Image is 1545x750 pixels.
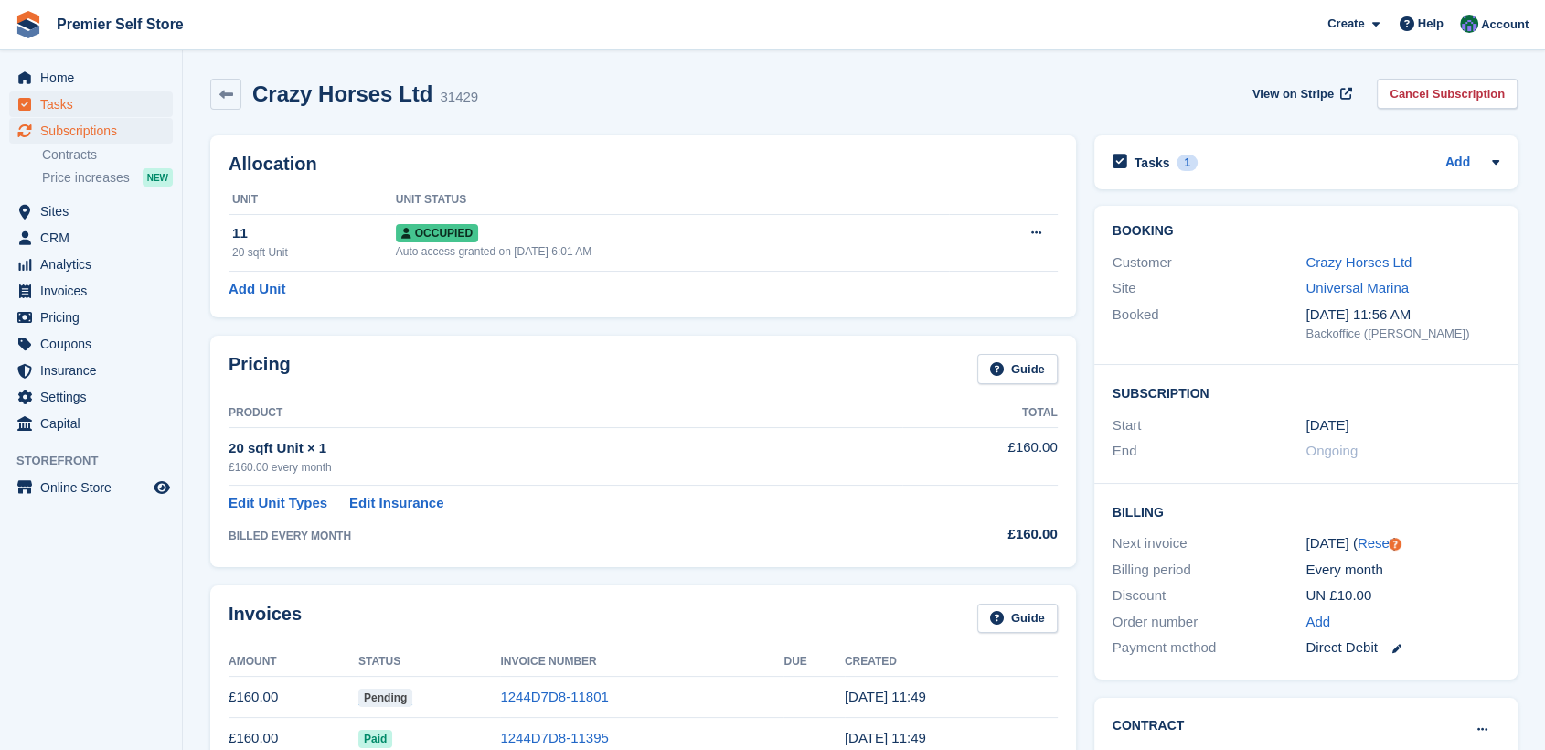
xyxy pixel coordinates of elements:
h2: Invoices [229,604,302,634]
a: menu [9,331,173,357]
span: View on Stripe [1252,85,1334,103]
div: Auto access granted on [DATE] 6:01 AM [396,243,950,260]
div: Tooltip anchor [1387,536,1403,552]
time: 2025-08-07 10:49:43 UTC [845,689,926,704]
div: Order number [1113,612,1306,633]
div: £160.00 [902,524,1058,545]
span: Online Store [40,475,150,500]
a: Crazy Horses Ltd [1305,254,1412,270]
time: 2024-01-31 00:00:00 UTC [1305,415,1348,436]
a: Add Unit [229,279,285,300]
span: Invoices [40,278,150,304]
div: £160.00 every month [229,459,902,476]
th: Amount [229,648,358,677]
span: Tasks [40,91,150,117]
h2: Pricing [229,354,291,384]
a: menu [9,278,173,304]
a: Add [1445,153,1470,174]
div: Discount [1113,585,1306,606]
span: CRM [40,225,150,251]
span: Create [1327,15,1364,33]
div: NEW [143,168,173,187]
span: Settings [40,384,150,410]
span: Pricing [40,305,150,330]
div: 11 [232,223,396,244]
a: Reset [1358,535,1393,551]
div: BILLED EVERY MONTH [229,528,902,544]
div: Billing period [1113,560,1306,581]
span: Subscriptions [40,118,150,144]
div: Backoffice ([PERSON_NAME]) [1305,325,1499,343]
span: Account [1481,16,1529,34]
div: 1 [1177,155,1198,171]
div: [DATE] 11:56 AM [1305,305,1499,326]
h2: Crazy Horses Ltd [252,81,432,106]
a: Price increases NEW [42,167,173,187]
td: £160.00 [902,427,1058,485]
h2: Tasks [1135,155,1170,171]
span: Home [40,65,150,91]
a: menu [9,225,173,251]
a: Contracts [42,146,173,164]
th: Created [845,648,1058,677]
a: menu [9,65,173,91]
div: [DATE] ( ) [1305,533,1499,554]
div: Site [1113,278,1306,299]
div: Payment method [1113,637,1306,659]
span: Ongoing [1305,443,1358,458]
th: Product [229,399,902,428]
th: Total [902,399,1058,428]
a: menu [9,384,173,410]
div: Start [1113,415,1306,436]
span: Storefront [16,452,182,470]
a: 1244D7D8-11395 [500,730,608,745]
a: Cancel Subscription [1377,79,1518,109]
div: Every month [1305,560,1499,581]
a: menu [9,358,173,383]
div: 20 sqft Unit [232,244,396,261]
span: Capital [40,411,150,436]
h2: Billing [1113,502,1499,520]
span: Help [1418,15,1444,33]
th: Due [783,648,844,677]
h2: Subscription [1113,383,1499,402]
td: £160.00 [229,677,358,718]
a: menu [9,198,173,224]
a: menu [9,118,173,144]
th: Invoice Number [500,648,783,677]
a: View on Stripe [1245,79,1356,109]
div: 31429 [440,87,478,108]
img: stora-icon-8386f47178a22dfd0bd8f6a31ec36ba5ce8667c1dd55bd0f319d3a0aa187defe.svg [15,11,42,38]
div: 20 sqft Unit × 1 [229,438,902,459]
div: UN £10.00 [1305,585,1499,606]
span: Coupons [40,331,150,357]
h2: Allocation [229,154,1058,175]
span: Insurance [40,358,150,383]
img: Jo Granger [1460,15,1478,33]
a: menu [9,252,173,277]
div: Direct Debit [1305,637,1499,659]
a: menu [9,411,173,436]
span: Paid [358,730,392,748]
h2: Contract [1113,716,1185,735]
div: Booked [1113,305,1306,343]
a: menu [9,91,173,117]
a: Edit Unit Types [229,493,327,514]
div: Next invoice [1113,533,1306,554]
a: Edit Insurance [349,493,443,514]
th: Unit [229,186,396,215]
a: Preview store [151,477,173,498]
time: 2025-07-07 10:49:30 UTC [845,730,926,745]
a: Premier Self Store [49,9,191,39]
div: Customer [1113,252,1306,273]
a: 1244D7D8-11801 [500,689,608,704]
a: Guide [977,604,1058,634]
a: menu [9,305,173,330]
span: Pending [358,689,412,707]
h2: Booking [1113,224,1499,239]
span: Analytics [40,252,150,277]
th: Unit Status [396,186,950,215]
span: Occupied [396,224,478,242]
span: Sites [40,198,150,224]
th: Status [358,648,500,677]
